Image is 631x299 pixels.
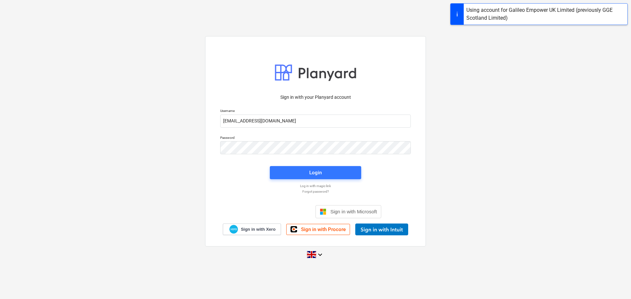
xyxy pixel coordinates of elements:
[223,224,281,235] a: Sign in with Xero
[220,94,411,101] p: Sign in with your Planyard account
[301,226,346,232] span: Sign in with Procore
[229,225,238,234] img: Xero logo
[217,189,414,194] a: Forgot password?
[466,6,625,22] div: Using account for Galileo Empower UK Limited (previously GGE Scotland Limited)
[241,226,275,232] span: Sign in with Xero
[246,204,314,219] iframe: Sign in with Google Button
[217,184,414,188] a: Log in with magic link
[330,209,377,214] span: Sign in with Microsoft
[220,109,411,114] p: Username
[286,224,350,235] a: Sign in with Procore
[220,115,411,128] input: Username
[316,251,324,259] i: keyboard_arrow_down
[320,208,326,215] img: Microsoft logo
[220,136,411,141] p: Password
[270,166,361,179] button: Login
[309,168,322,177] div: Login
